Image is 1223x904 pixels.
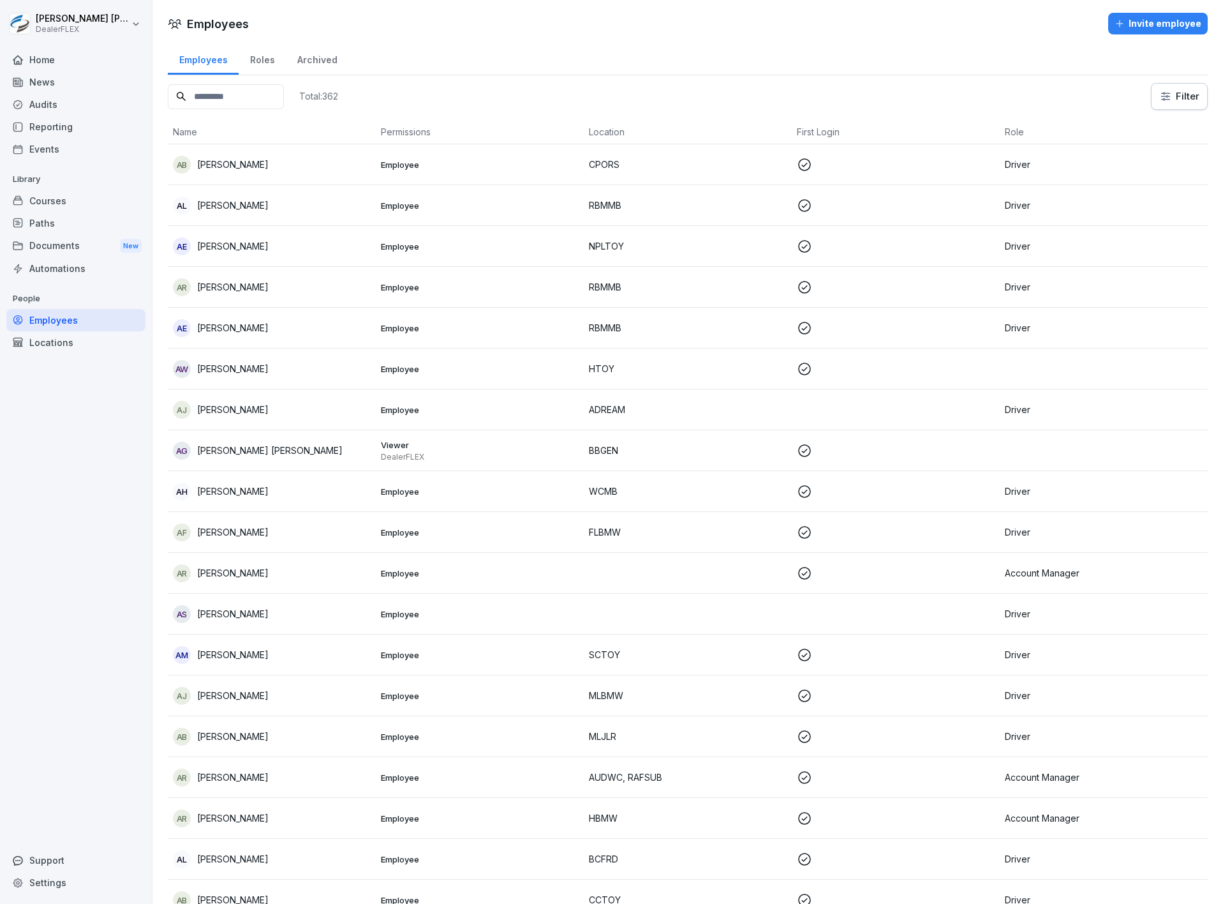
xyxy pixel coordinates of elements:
p: Employee [381,608,579,620]
a: News [6,71,145,93]
p: ADREAM [589,403,787,416]
a: Employees [168,42,239,75]
p: Driver [1005,607,1203,621]
div: AR [173,564,191,582]
p: [PERSON_NAME] [197,811,269,825]
p: People [6,289,145,309]
p: [PERSON_NAME] [197,689,269,702]
p: Employee [381,731,579,742]
div: Invite employee [1115,17,1201,31]
div: Filter [1159,90,1199,103]
p: [PERSON_NAME] [197,648,269,661]
p: RBMMB [589,321,787,335]
div: AE [173,237,191,255]
p: [PERSON_NAME] [197,730,269,743]
a: Home [6,49,145,71]
th: Location [584,120,792,144]
p: Employee [381,527,579,538]
a: Settings [6,871,145,894]
p: FLBMW [589,525,787,539]
p: Employee [381,363,579,375]
p: Viewer [381,439,579,451]
a: Locations [6,331,145,354]
p: BCFRD [589,852,787,866]
div: AR [173,810,191,827]
p: Employee [381,568,579,579]
p: Total: 362 [299,90,338,102]
div: AL [173,850,191,868]
a: Reporting [6,116,145,138]
button: Filter [1152,84,1207,109]
a: Paths [6,212,145,234]
p: Driver [1005,403,1203,416]
p: BBGEN [589,444,787,457]
p: WCMB [589,485,787,498]
p: DealerFLEX [36,25,129,34]
div: AH [173,483,191,501]
p: Employee [381,649,579,661]
div: AM [173,646,191,664]
div: Roles [239,42,286,75]
p: Driver [1005,280,1203,294]
p: [PERSON_NAME] [197,362,269,375]
p: CPORS [589,158,787,171]
p: [PERSON_NAME] [197,321,269,335]
p: Driver [1005,199,1203,212]
p: MLBMW [589,689,787,702]
p: [PERSON_NAME] [197,607,269,621]
p: Employee [381,486,579,497]
p: Employee [381,772,579,783]
p: Driver [1005,485,1203,498]
p: [PERSON_NAME] [197,566,269,580]
a: Courses [6,190,145,212]
div: AJ [173,687,191,705]
a: DocumentsNew [6,234,145,258]
p: Driver [1005,689,1203,702]
div: AG [173,442,191,460]
p: Employee [381,200,579,211]
h1: Employees [187,15,249,33]
p: Account Manager [1005,566,1203,580]
a: Automations [6,257,145,280]
th: Permissions [376,120,584,144]
p: [PERSON_NAME] [197,852,269,866]
p: Driver [1005,730,1203,743]
div: AR [173,278,191,296]
p: [PERSON_NAME] [197,525,269,539]
p: [PERSON_NAME] [PERSON_NAME] [197,444,343,457]
p: Driver [1005,525,1203,539]
p: Employee [381,404,579,416]
p: Driver [1005,239,1203,253]
p: DealerFLEX [381,452,579,462]
p: [PERSON_NAME] [197,158,269,171]
a: Events [6,138,145,160]
p: [PERSON_NAME] [197,199,269,212]
p: RBMMB [589,280,787,294]
a: Archived [286,42,348,75]
p: [PERSON_NAME] [PERSON_NAME] [36,13,129,24]
p: Employee [381,854,579,865]
div: AB [173,728,191,746]
p: Driver [1005,158,1203,171]
a: Audits [6,93,145,116]
p: HTOY [589,362,787,375]
div: Support [6,849,145,871]
th: Name [168,120,376,144]
p: Driver [1005,321,1203,335]
p: HBMW [589,811,787,825]
p: SCTOY [589,648,787,661]
div: AL [173,197,191,215]
div: AF [173,524,191,541]
div: AE [173,319,191,337]
div: AB [173,156,191,174]
div: AW [173,360,191,378]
